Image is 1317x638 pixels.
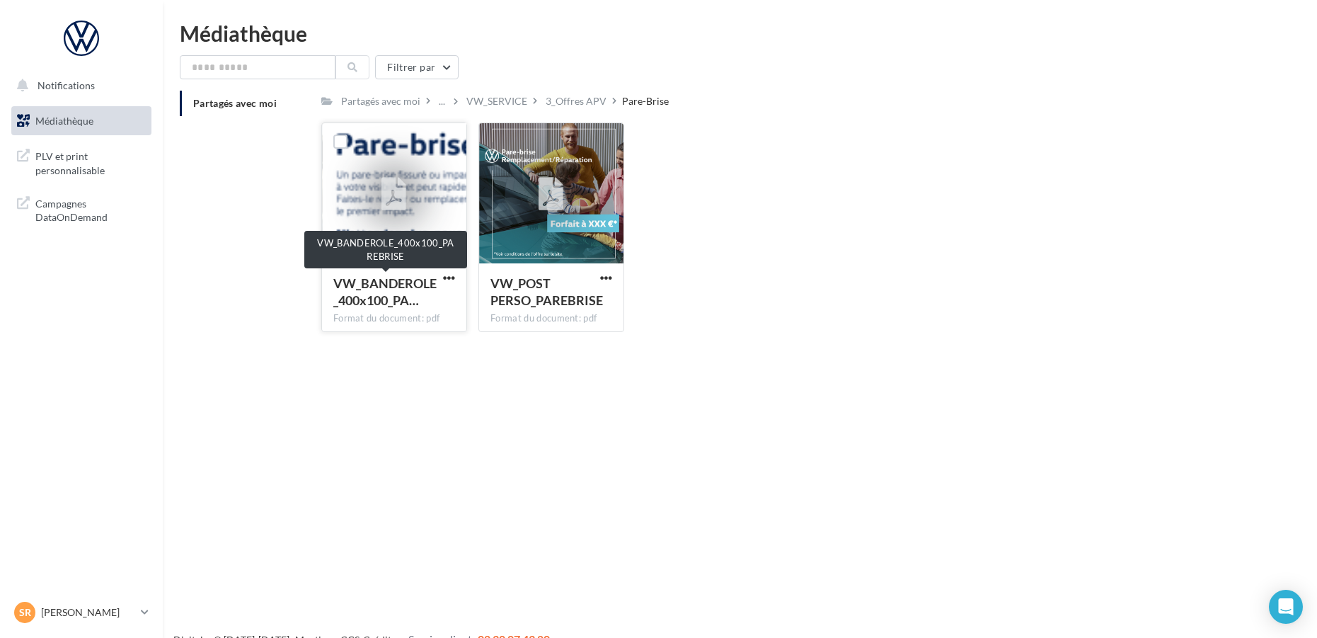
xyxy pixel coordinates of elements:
[38,79,95,91] span: Notifications
[1269,590,1303,624] div: Open Intercom Messenger
[8,106,154,136] a: Médiathèque
[490,312,612,325] div: Format du document: pdf
[35,115,93,127] span: Médiathèque
[341,94,420,108] div: Partagés avec moi
[622,94,669,108] div: Pare-Brise
[8,141,154,183] a: PLV et print personnalisable
[19,605,31,620] span: SR
[466,94,527,108] div: VW_SERVICE
[180,23,1300,44] div: Médiathèque
[304,231,467,268] div: VW_BANDEROLE_400x100_PAREBRISE
[546,94,606,108] div: 3_Offres APV
[35,147,146,177] span: PLV et print personnalisable
[41,605,135,620] p: [PERSON_NAME]
[436,91,448,111] div: ...
[375,55,459,79] button: Filtrer par
[35,194,146,224] span: Campagnes DataOnDemand
[490,275,603,308] span: VW_POST PERSO_PAREBRISE
[8,188,154,230] a: Campagnes DataOnDemand
[8,71,149,101] button: Notifications
[333,275,437,308] span: VW_BANDEROLE_400x100_PAREBRISE
[333,312,455,325] div: Format du document: pdf
[11,599,151,626] a: SR [PERSON_NAME]
[193,97,277,109] span: Partagés avec moi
